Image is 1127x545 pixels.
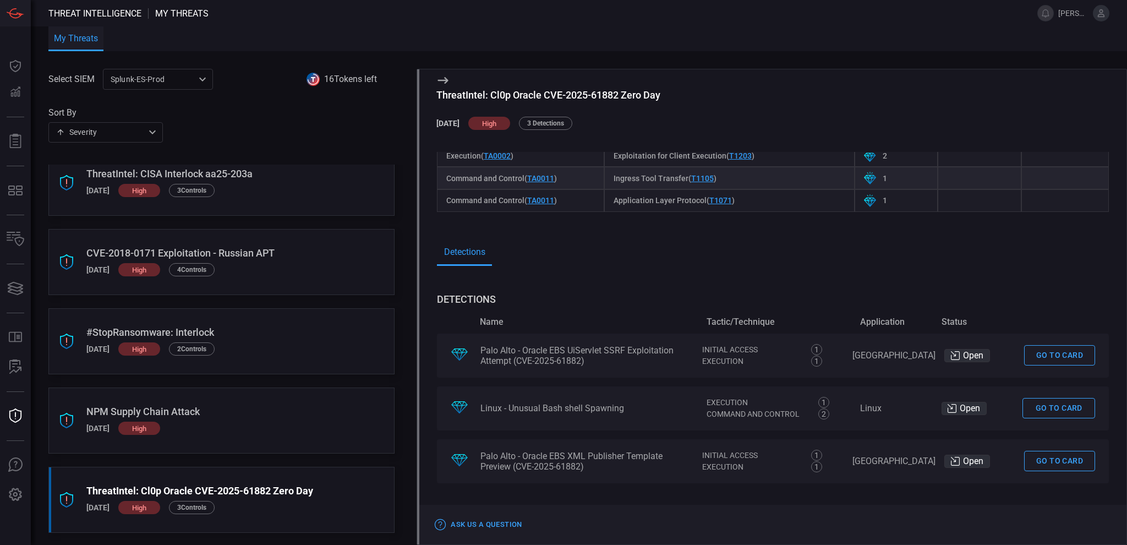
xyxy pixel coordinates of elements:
[614,196,735,205] span: Application Layer Protocol ( )
[484,151,511,160] a: TA0002
[614,174,716,183] span: Ingress Tool Transfer ( )
[118,342,160,356] div: high
[709,196,732,205] a: T1071
[86,247,330,259] div: CVE-2018-0171 Exploitation - Russian APT
[111,74,195,85] p: Splunk-ES-Prod
[437,296,1109,303] div: detections
[860,403,933,413] div: Linux
[468,117,510,130] div: high
[818,408,829,419] div: 2
[2,128,29,155] button: Reports
[118,184,160,197] div: high
[86,168,319,179] div: ThreatIntel: CISA Interlock aa25-203a
[883,174,887,183] span: 1
[446,196,557,205] span: Command and Control ( )
[852,350,935,361] div: [GEOGRAPHIC_DATA]
[48,74,95,84] label: Select SIEM
[2,354,29,380] button: ALERT ANALYSIS
[48,8,141,19] span: Threat Intelligence
[436,89,1126,101] div: ThreatIntel: Cl0p Oracle CVE-2025-61882 Zero Day
[527,174,554,183] a: TA0011
[811,461,822,472] div: 1
[446,174,557,183] span: Command and Control ( )
[56,127,145,138] div: Severity
[852,456,935,466] div: [GEOGRAPHIC_DATA]
[480,345,693,366] div: Palo Alto - Oracle EBS UiServlet SSRF Exploitation Attempt (CVE-2025-61882)
[86,326,300,338] div: #StopRansomware: Interlock
[169,184,215,197] div: 3 Control s
[702,356,800,367] div: Execution
[2,177,29,204] button: MITRE - Detection Posture
[480,403,698,413] div: Linux - Unusual Bash shell Spawning
[2,452,29,478] button: Ask Us A Question
[86,503,110,512] div: [DATE]
[433,516,524,533] button: Ask Us a Question
[2,226,29,253] button: Inventory
[86,265,110,274] div: [DATE]
[118,263,160,276] div: high
[2,482,29,508] button: Preferences
[86,345,110,353] div: [DATE]
[702,344,800,356] div: Initial Access
[942,402,987,415] div: Open
[155,8,209,19] span: My Threats
[811,356,822,367] div: 1
[480,317,698,327] span: Name
[169,263,215,276] div: 4 Control s
[118,501,160,514] div: high
[707,397,806,408] div: Execution
[944,455,989,468] div: Open
[436,119,459,128] h5: [DATE]
[811,450,822,461] div: 1
[707,408,806,420] div: Command and Control
[860,317,933,327] span: Application
[48,26,103,51] button: My Threats
[48,107,163,118] label: Sort By
[480,451,693,472] div: Palo Alto - Oracle EBS XML Publisher Template Preview (CVE-2025-61882)
[2,403,29,429] button: Threat Intelligence
[169,342,215,356] div: 2 Control s
[883,196,887,205] span: 1
[169,501,215,514] div: 3 Control s
[86,406,293,417] div: NPM Supply Chain Attack
[691,174,714,183] a: T1105
[118,422,160,435] div: high
[702,461,800,473] div: Execution
[818,397,829,408] div: 1
[702,450,800,461] div: Initial Access
[2,53,29,79] button: Dashboard
[519,117,572,130] div: 3 Detections
[811,344,822,355] div: 1
[86,424,110,433] div: [DATE]
[2,275,29,302] button: Cards
[324,74,377,84] span: 16 Tokens left
[527,196,554,205] a: TA0011
[707,317,852,327] span: Tactic/Technique
[883,151,887,160] span: 2
[86,186,110,195] div: [DATE]
[729,151,752,160] a: T1203
[446,151,513,160] span: Execution ( )
[437,239,492,266] button: Detections
[1024,451,1095,471] a: Go to card
[1022,398,1095,418] a: Go to card
[86,485,349,497] div: ThreatIntel: Cl0p Oracle CVE-2025-61882 Zero Day
[942,317,1014,327] span: Status
[1024,345,1095,366] a: Go to card
[2,324,29,351] button: Rule Catalog
[614,151,754,160] span: Exploitation for Client Execution ( )
[944,349,989,362] div: Open
[1058,9,1088,18] span: [PERSON_NAME].brand
[2,79,29,106] button: Detections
